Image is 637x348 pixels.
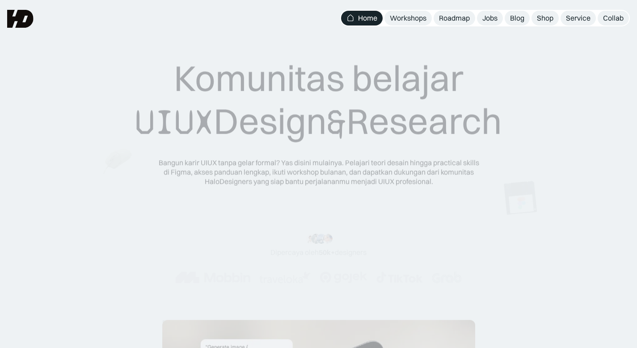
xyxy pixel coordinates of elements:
[384,11,432,25] a: Workshops
[390,13,426,23] div: Workshops
[162,319,197,327] div: belajar ai
[566,13,591,23] div: Service
[341,11,383,25] a: Home
[327,101,346,144] span: &
[135,101,214,144] span: UIUX
[532,11,559,25] a: Shop
[561,11,596,25] a: Service
[439,13,470,23] div: Roadmap
[505,11,530,25] a: Blog
[482,13,498,23] div: Jobs
[319,248,335,257] span: 50k+
[603,13,624,23] div: Collab
[510,13,524,23] div: Blog
[598,11,629,25] a: Collab
[158,158,480,186] div: Bangun karir UIUX tanpa gelar formal? Yas disini mulainya. Pelajari teori desain hingga practical...
[537,13,553,23] div: Shop
[270,248,367,257] div: Dipercaya oleh designers
[358,13,377,23] div: Home
[135,56,502,144] div: Komunitas belajar Design Research
[477,11,503,25] a: Jobs
[434,11,475,25] a: Roadmap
